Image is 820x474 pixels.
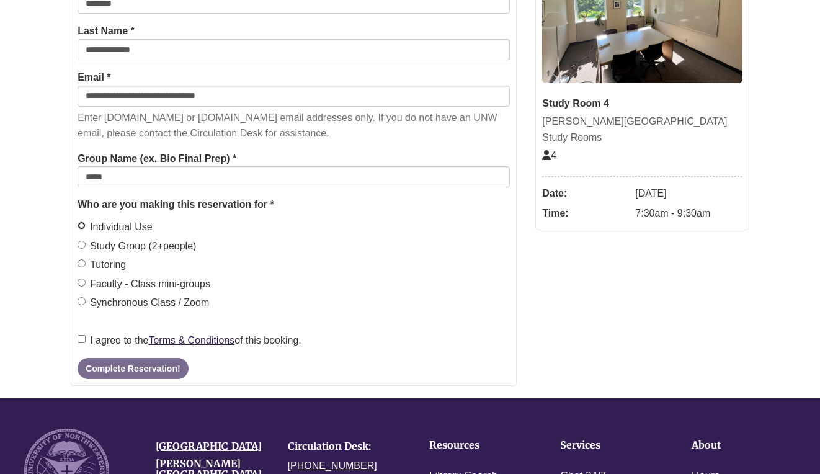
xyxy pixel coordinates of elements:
[692,440,785,451] h4: About
[78,221,86,230] input: Individual Use
[78,197,510,213] legend: Who are you making this reservation for *
[288,441,401,452] h4: Circulation Desk:
[542,184,629,203] dt: Date:
[78,333,301,349] label: I agree to the of this booking.
[542,203,629,223] dt: Time:
[542,114,742,145] div: [PERSON_NAME][GEOGRAPHIC_DATA] Study Rooms
[78,257,126,273] label: Tutoring
[78,295,209,311] label: Synchronous Class / Zoom
[429,440,522,451] h4: Resources
[78,151,236,167] label: Group Name (ex. Bio Final Prep) *
[288,460,377,471] a: [PHONE_NUMBER]
[542,96,742,112] div: Study Room 4
[78,335,86,343] input: I agree to theTerms & Conditionsof this booking.
[560,440,653,451] h4: Services
[542,150,556,161] span: The capacity of this space
[635,203,742,223] dd: 7:30am - 9:30am
[78,238,196,254] label: Study Group (2+people)
[78,276,210,292] label: Faculty - Class mini-groups
[78,358,188,379] button: Complete Reservation!
[78,219,153,235] label: Individual Use
[78,23,135,39] label: Last Name *
[78,297,86,305] input: Synchronous Class / Zoom
[78,110,510,141] p: Enter [DOMAIN_NAME] or [DOMAIN_NAME] email addresses only. If you do not have an UNW email, pleas...
[78,259,86,267] input: Tutoring
[635,184,742,203] dd: [DATE]
[148,335,234,346] a: Terms & Conditions
[156,440,262,452] a: [GEOGRAPHIC_DATA]
[78,279,86,287] input: Faculty - Class mini-groups
[78,69,110,86] label: Email *
[78,241,86,249] input: Study Group (2+people)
